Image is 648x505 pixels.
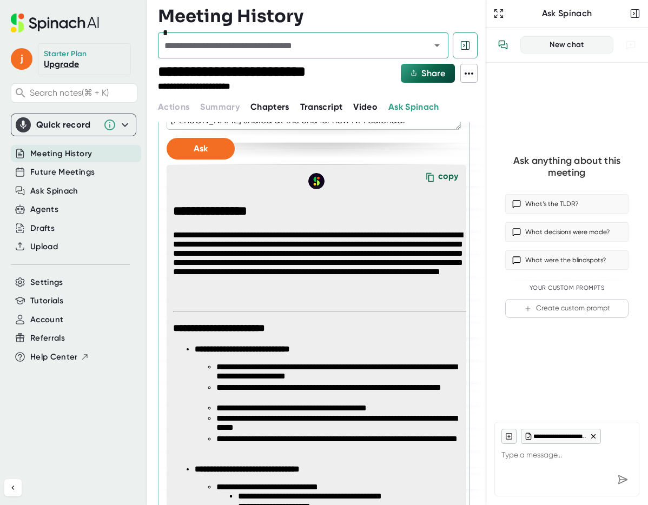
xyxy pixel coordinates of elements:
button: Hide meeting chat [453,32,478,58]
div: Send message [613,470,632,489]
button: Create custom prompt [505,299,629,318]
span: Transcript [300,102,343,112]
button: Meeting History [30,148,92,160]
button: Referrals [30,332,65,344]
a: Upgrade [44,59,79,69]
div: Ask anything about this meeting [505,155,629,179]
div: copy [438,171,458,185]
div: Quick record [36,119,98,130]
button: What were the blindspots? [505,250,629,270]
button: View conversation history [492,34,514,56]
div: New chat [527,40,606,50]
div: Quick record [16,114,131,136]
div: Ask Spinach [506,8,627,19]
div: Your Custom Prompts [505,284,629,292]
button: Share [401,64,455,83]
button: What decisions were made? [505,222,629,242]
button: Transcript [300,101,343,114]
button: Tutorials [30,295,63,307]
span: Share [421,68,445,78]
span: Summary [200,102,239,112]
button: Ask Spinach [388,101,439,114]
div: Starter Plan [44,49,87,59]
span: Ask [194,143,208,154]
button: Future Meetings [30,166,95,178]
span: Help Center [30,351,78,363]
button: Upload [30,241,58,253]
span: Video [353,102,378,112]
button: Help Center [30,351,89,363]
button: Ask Spinach [30,185,78,197]
button: Summary [200,101,239,114]
button: Video [353,101,378,114]
button: Close conversation sidebar [627,6,643,21]
button: Drafts [30,222,55,235]
span: Search notes (⌘ + K) [30,88,134,98]
button: Chapters [250,101,289,114]
button: Ask [167,138,235,160]
button: What’s the TLDR? [505,194,629,214]
button: Settings [30,276,63,289]
button: Open [429,38,445,53]
h3: Meeting History [158,6,303,26]
span: Actions [158,102,189,112]
button: Collapse sidebar [4,479,22,496]
span: Chapters [250,102,289,112]
button: Expand to Ask Spinach page [491,6,506,21]
span: j [11,48,32,70]
span: Ask Spinach [388,102,439,112]
button: Account [30,314,63,326]
button: Agents [30,203,58,216]
button: Actions [158,101,189,114]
